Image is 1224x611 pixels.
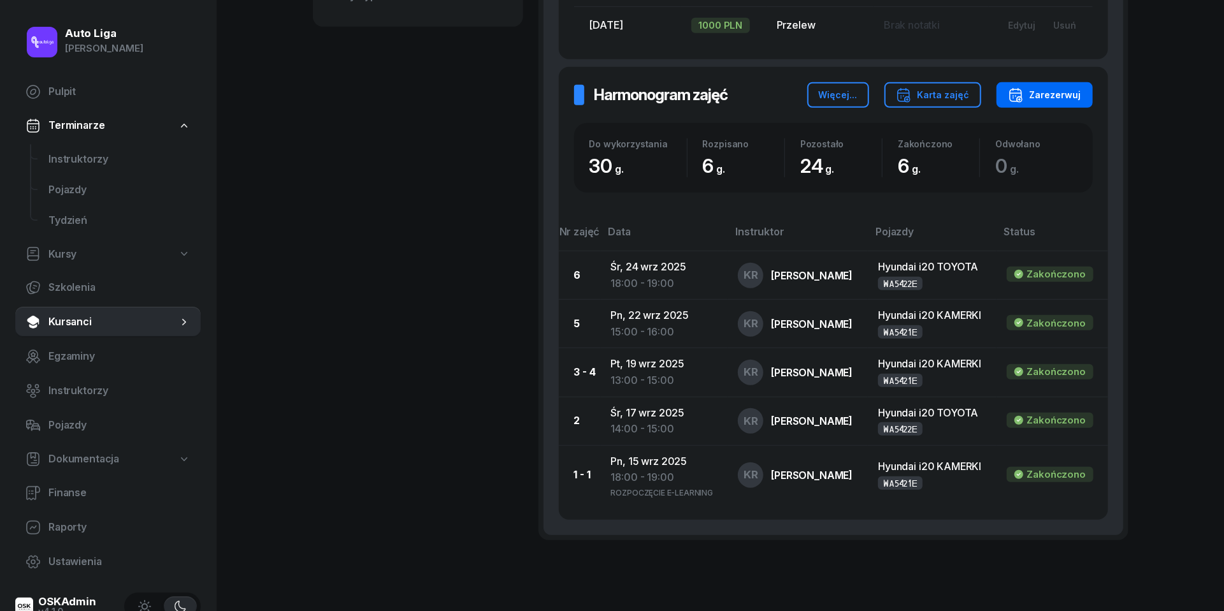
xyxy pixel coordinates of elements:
td: 5 [559,300,601,348]
a: Kursanci [15,307,201,337]
small: g. [1010,163,1019,175]
div: Więcej... [819,87,858,103]
div: WA5422E [883,423,918,434]
a: Instruktorzy [38,144,201,175]
td: 1 - 1 [559,445,601,504]
span: 6 [898,154,927,177]
small: g. [826,163,835,175]
div: Zakończono [1027,412,1086,429]
div: 18:00 - 19:00 [611,469,718,486]
a: Terminarze [15,111,201,140]
div: 15:00 - 16:00 [611,324,718,341]
span: Ustawienia [48,554,191,570]
td: 3 - 4 [559,348,601,397]
small: g. [615,163,624,175]
div: Pozostało [800,138,882,149]
span: KR [744,367,758,378]
a: Dokumentacja [15,445,201,474]
div: 14:00 - 15:00 [611,421,718,438]
a: Pojazdy [38,175,201,205]
button: Edytuj [999,15,1044,36]
span: Egzaminy [48,348,191,365]
div: Zarezerwuj [1008,87,1081,103]
small: g. [717,163,726,175]
td: 6 [559,251,601,299]
button: Karta zajęć [884,82,981,108]
td: Śr, 17 wrz 2025 [601,397,728,445]
span: Terminarze [48,117,104,134]
div: Usuń [1053,20,1076,31]
a: Kursy [15,240,201,269]
span: KR [744,270,758,281]
span: Pulpit [48,84,191,100]
div: [PERSON_NAME] [771,470,853,480]
div: Przelew [777,17,863,34]
a: Egzaminy [15,341,201,372]
div: Hyundai i20 KAMERKI [878,307,986,324]
a: Pojazdy [15,410,201,441]
td: Pn, 15 wrz 2025 [601,445,728,504]
div: [PERSON_NAME] [771,367,853,378]
div: Rozpisano [703,138,784,149]
div: Hyundai i20 TOYOTA [878,405,986,422]
span: 0 [995,154,1025,177]
button: Usuń [1044,15,1085,36]
div: WA5422E [883,278,918,289]
div: WA5421E [883,327,918,337]
div: [PERSON_NAME] [771,319,853,329]
span: Kursy [48,246,76,263]
span: Szkolenia [48,279,191,296]
span: Raporty [48,519,191,536]
span: KR [744,318,758,329]
a: Raporty [15,512,201,543]
th: Status [997,223,1108,251]
div: Hyundai i20 KAMERKI [878,356,986,372]
div: Auto Liga [65,28,143,39]
span: 6 [703,154,732,177]
div: Zakończono [1027,266,1086,283]
div: Zakończono [1027,466,1086,483]
span: 30 [589,154,630,177]
div: Do wykorzystania [589,138,687,149]
span: Dokumentacja [48,451,119,467]
button: Zarezerwuj [997,82,1093,108]
span: Instruktorzy [48,151,191,168]
a: Instruktorzy [15,376,201,406]
span: 24 [800,154,840,177]
td: 2 [559,397,601,445]
div: Hyundai i20 KAMERKI [878,459,986,475]
div: [PERSON_NAME] [65,40,143,57]
span: Tydzień [48,212,191,229]
span: [DATE] [589,18,623,31]
th: Pojazdy [868,223,996,251]
div: Zakończono [1027,315,1086,332]
span: Brak notatki [884,18,940,31]
th: Data [601,223,728,251]
th: Instruktor [728,223,868,251]
span: Pojazdy [48,182,191,198]
a: Tydzień [38,205,201,236]
div: OSKAdmin [38,596,96,607]
div: 13:00 - 15:00 [611,372,718,389]
div: WA5421E [883,375,918,386]
div: Odwołano [995,138,1077,149]
div: Hyundai i20 TOYOTA [878,259,986,276]
a: Pulpit [15,77,201,107]
div: Zakończono [898,138,979,149]
div: Edytuj [1008,20,1035,31]
div: WA5421E [883,478,918,489]
div: [PERSON_NAME] [771,270,853,281]
span: KR [744,416,758,427]
span: Pojazdy [48,417,191,434]
button: Więcej... [807,82,869,108]
div: 1000 PLN [691,18,751,33]
small: g. [912,163,921,175]
span: Finanse [48,485,191,501]
div: Karta zajęć [896,87,970,103]
div: [PERSON_NAME] [771,416,853,426]
span: KR [744,469,758,480]
h2: Harmonogram zajęć [594,85,728,105]
td: Pt, 19 wrz 2025 [601,348,728,397]
span: Instruktorzy [48,383,191,399]
th: Nr zajęć [559,223,601,251]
